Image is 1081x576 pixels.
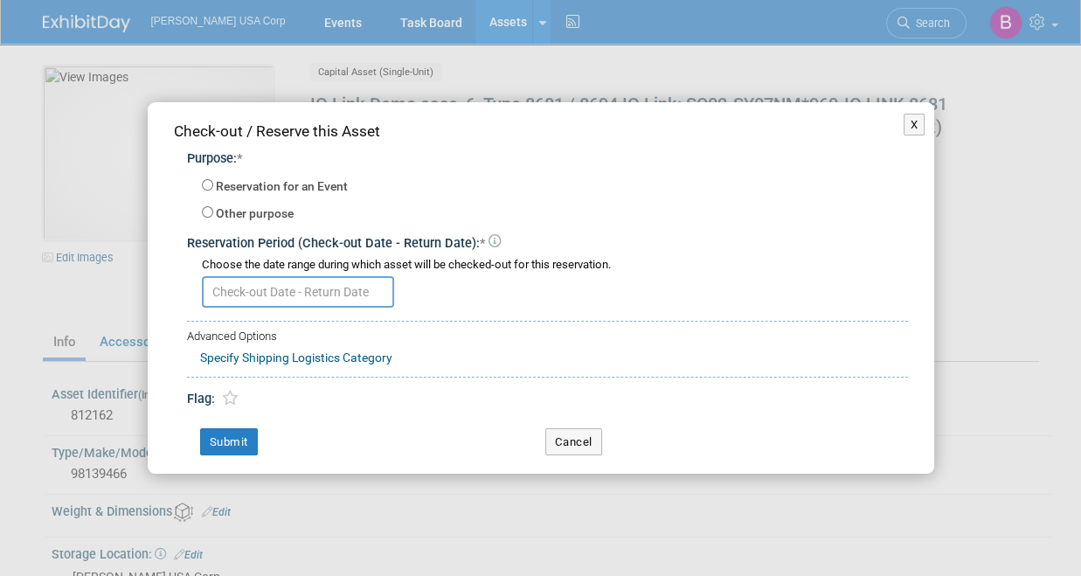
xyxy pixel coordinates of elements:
[545,428,602,456] button: Cancel
[187,227,908,253] div: Reservation Period (Check-out Date - Return Date):
[202,276,394,308] input: Check-out Date - Return Date
[174,122,380,140] span: Check-out / Reserve this Asset
[200,350,392,364] a: Specify Shipping Logistics Category
[200,428,258,456] button: Submit
[216,205,294,223] label: Other purpose
[216,178,348,196] label: Reservation for an Event
[187,150,908,169] div: Purpose:
[187,392,215,406] span: Flag:
[202,257,908,274] div: Choose the date range during which asset will be checked-out for this reservation.
[187,329,908,345] div: Advanced Options
[904,114,925,136] button: X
